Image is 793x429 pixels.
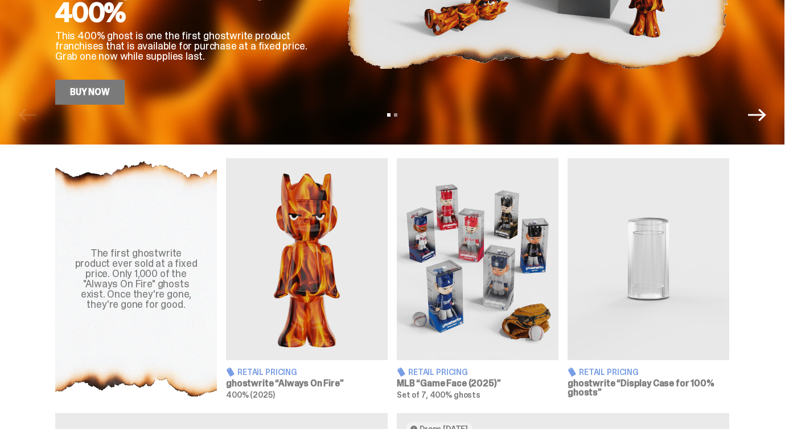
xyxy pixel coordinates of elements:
[237,368,297,376] span: Retail Pricing
[387,113,391,117] button: View slide 1
[55,31,328,61] p: This 400% ghost is one the first ghostwrite product franchises that is available for purchase at ...
[579,368,639,376] span: Retail Pricing
[397,158,558,360] img: Game Face (2025)
[568,379,729,397] h3: ghostwrite “Display Case for 100% ghosts”
[226,379,388,388] h3: ghostwrite “Always On Fire”
[394,113,397,117] button: View slide 2
[397,379,558,388] h3: MLB “Game Face (2025)”
[748,106,766,124] button: Next
[397,158,558,399] a: Game Face (2025) Retail Pricing
[568,158,729,399] a: Display Case for 100% ghosts Retail Pricing
[226,158,388,360] img: Always On Fire
[397,390,480,400] span: Set of 7, 400% ghosts
[226,390,274,400] span: 400% (2025)
[408,368,468,376] span: Retail Pricing
[568,158,729,360] img: Display Case for 100% ghosts
[69,248,203,310] div: The first ghostwrite product ever sold at a fixed price. Only 1,000 of the "Always On Fire" ghost...
[55,80,125,105] a: Buy Now
[226,158,388,399] a: Always On Fire Retail Pricing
